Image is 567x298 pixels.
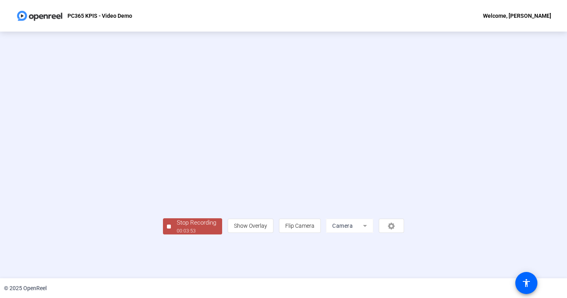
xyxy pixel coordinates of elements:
div: Welcome, [PERSON_NAME] [483,11,551,21]
button: Show Overlay [228,219,273,233]
div: Stop Recording [177,218,216,227]
img: OpenReel logo [16,8,64,24]
button: Stop Recording00:03:53 [163,218,222,234]
div: © 2025 OpenReel [4,284,47,292]
span: Flip Camera [285,223,314,229]
p: PC365 KPIS - Video Demo [67,11,132,21]
button: Flip Camera [279,219,321,233]
div: 00:03:53 [177,227,216,234]
mat-icon: accessibility [522,278,531,288]
span: Show Overlay [234,223,267,229]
